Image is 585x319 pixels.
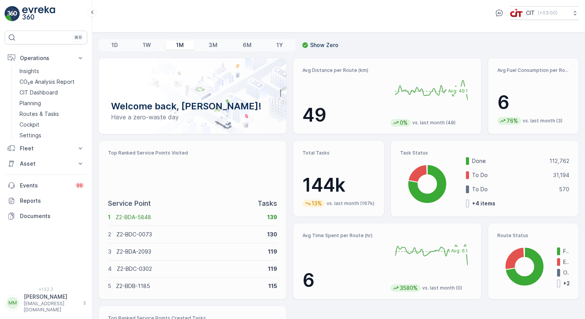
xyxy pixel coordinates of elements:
p: Documents [20,212,84,220]
a: Routes & Tasks [16,109,87,119]
p: vs. last month (167k) [327,200,374,207]
p: 6 [302,269,384,292]
p: 49 [302,104,384,127]
p: Route Status [497,233,569,239]
p: 3580% [399,284,418,292]
p: Operations [20,54,72,62]
a: CO₂e Analysis Report [16,76,87,87]
p: 1W [143,41,151,49]
p: Insights [20,67,39,75]
button: CIT(+03:00) [510,6,579,20]
p: 2 [108,231,111,238]
p: Welcome back, [PERSON_NAME]! [111,100,274,112]
p: 76% [506,117,519,125]
div: MM [7,297,19,309]
p: [PERSON_NAME] [24,293,79,301]
p: CO₂e Analysis Report [20,78,75,86]
p: 0% [399,119,409,127]
p: 3M [209,41,217,49]
p: Cockpit [20,121,39,129]
p: Asset [20,160,72,168]
a: Documents [5,208,87,224]
p: Reports [20,197,84,205]
p: Events [20,182,70,189]
p: Z2-BDC-0073 [116,231,262,238]
p: 6M [243,41,252,49]
p: 1Y [276,41,283,49]
p: 3 [108,248,111,256]
p: To Do [472,171,548,179]
a: Events99 [5,178,87,193]
p: vs. last month (3) [523,118,562,124]
p: Service Point [108,198,151,209]
p: Offline [563,269,569,277]
p: Finished [563,247,569,255]
img: logo_light-DOdMpM7g.png [22,6,55,21]
p: Routes & Tasks [20,110,59,118]
p: 99 [77,182,83,189]
p: 112,762 [549,157,569,165]
p: 13% [311,200,323,207]
p: Expired [563,258,569,266]
p: 130 [267,231,277,238]
p: Z2-BDB-1185 [116,282,263,290]
p: ( +03:00 ) [538,10,557,16]
a: Reports [5,193,87,208]
a: Settings [16,130,87,141]
p: CIT Dashboard [20,89,58,96]
p: vs. last month (0) [422,285,462,291]
p: 115 [268,282,277,290]
p: 1D [111,41,118,49]
a: Cockpit [16,119,87,130]
p: Avg Time Spent per Route (hr) [302,233,384,239]
p: 144k [302,174,374,197]
a: Insights [16,66,87,76]
p: 1M [176,41,184,49]
p: Avg Distance per Route (km) [302,67,384,73]
p: 570 [559,186,569,193]
p: To Do [472,186,554,193]
p: Have a zero-waste day [111,112,274,122]
button: Asset [5,156,87,171]
img: logo [5,6,20,21]
p: Settings [20,132,41,139]
button: Operations [5,50,87,66]
p: Z2-BDA-2093 [116,248,263,256]
p: CIT [526,9,535,17]
p: Total Tasks [302,150,374,156]
button: Fleet [5,141,87,156]
p: 119 [268,265,277,273]
p: Tasks [258,198,277,209]
p: Done [472,157,544,165]
p: Z2-BDA-5848 [116,213,262,221]
p: Top Ranked Service Points Visited [108,150,277,156]
p: ⌘B [74,34,82,41]
p: [EMAIL_ADDRESS][DOMAIN_NAME] [24,301,79,313]
p: 119 [268,248,277,256]
p: 31,194 [553,171,569,179]
p: vs. last month (48) [412,120,456,126]
p: 5 [108,282,111,290]
img: cit-logo_pOk6rL0.png [510,9,523,17]
p: 1 [108,213,111,221]
span: v 1.52.2 [5,287,87,291]
p: 6 [497,91,569,114]
p: Show Zero [310,41,338,49]
p: Z2-BDC-0302 [117,265,263,273]
p: Task Status [400,150,569,156]
p: Planning [20,99,41,107]
p: 139 [267,213,277,221]
p: Fleet [20,145,72,152]
p: + 4 items [472,200,495,207]
p: Avg Fuel Consumption per Route (lt) [497,67,569,73]
p: + 2 [563,280,571,287]
button: MM[PERSON_NAME][EMAIL_ADDRESS][DOMAIN_NAME] [5,293,87,313]
a: Planning [16,98,87,109]
a: CIT Dashboard [16,87,87,98]
p: 4 [108,265,112,273]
